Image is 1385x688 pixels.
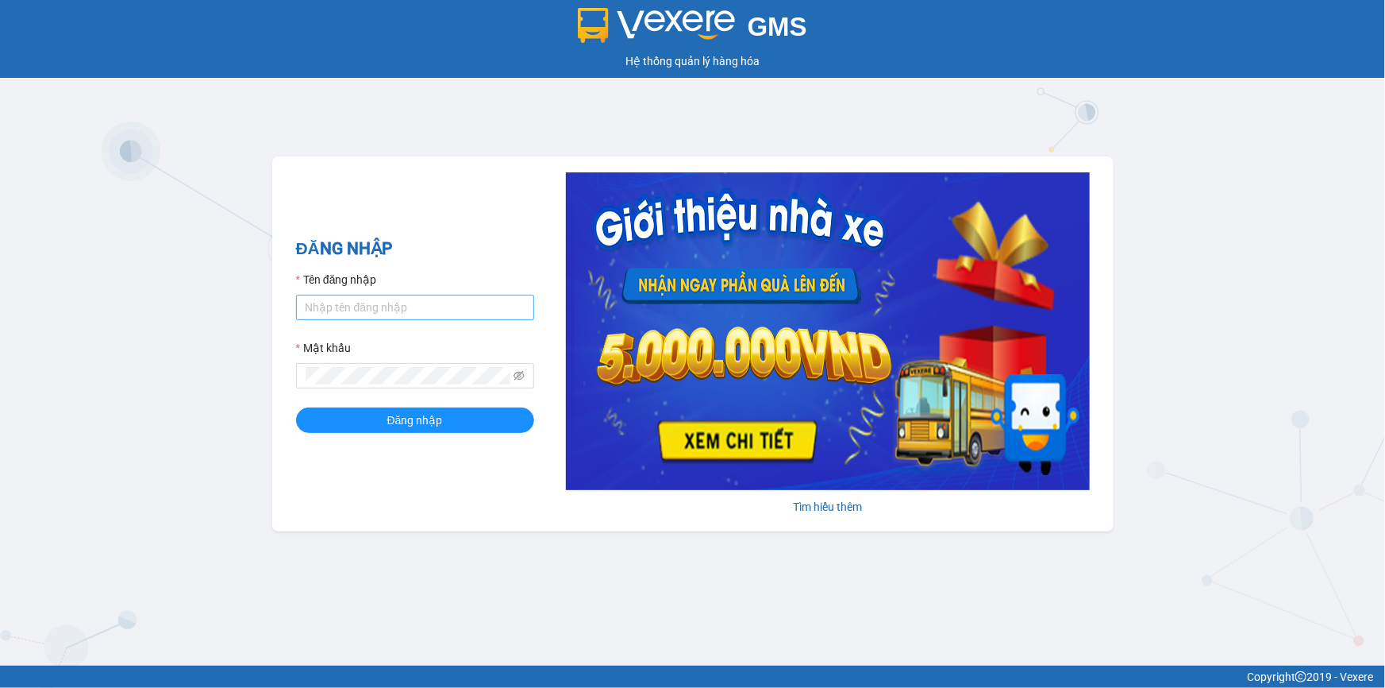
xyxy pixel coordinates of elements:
div: Copyright 2019 - Vexere [12,668,1373,686]
span: eye-invisible [514,370,525,381]
span: Đăng nhập [387,412,443,429]
span: copyright [1295,671,1306,682]
a: GMS [578,24,807,37]
label: Mật khẩu [296,339,351,357]
input: Tên đăng nhập [296,295,534,320]
span: GMS [748,12,807,41]
div: Hệ thống quản lý hàng hóa [4,52,1381,70]
img: banner-0 [566,172,1090,490]
div: Tìm hiểu thêm [566,498,1090,516]
h2: ĐĂNG NHẬP [296,236,534,262]
label: Tên đăng nhập [296,271,377,288]
img: logo 2 [578,8,735,43]
button: Đăng nhập [296,408,534,433]
input: Mật khẩu [306,367,510,385]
